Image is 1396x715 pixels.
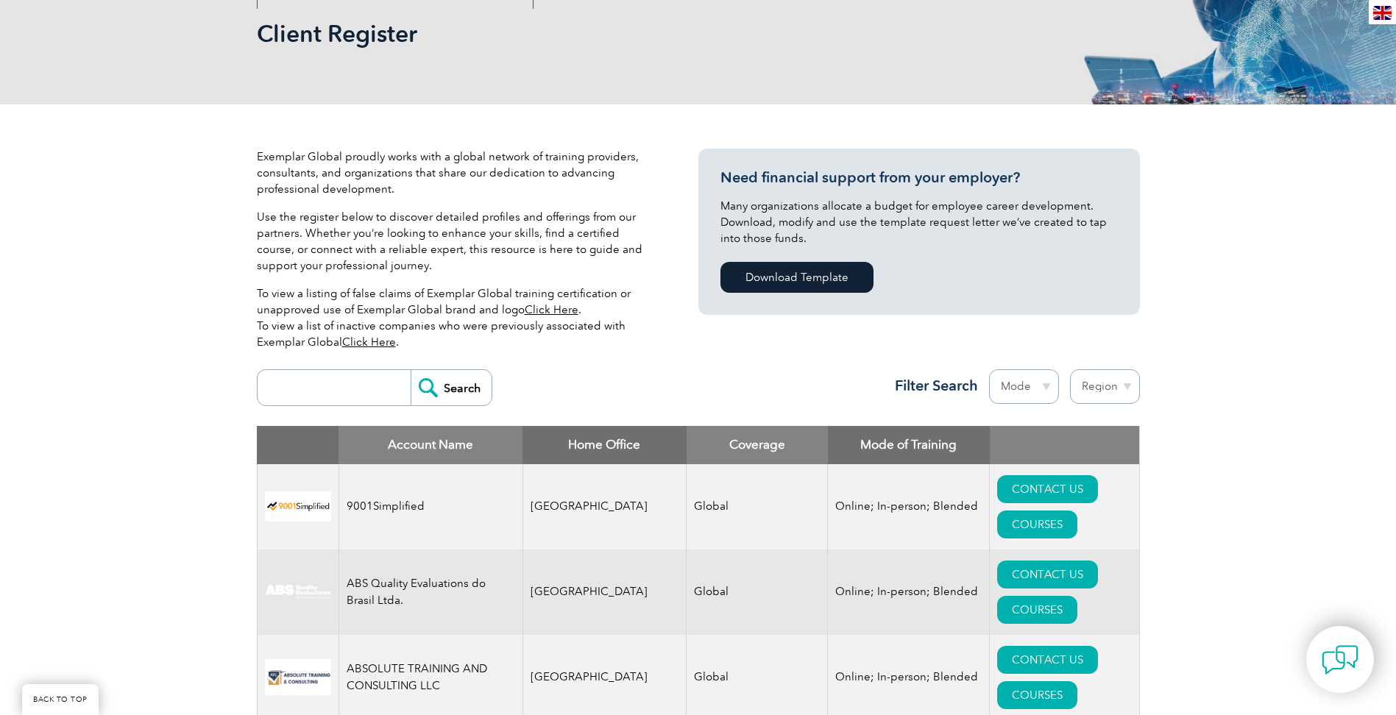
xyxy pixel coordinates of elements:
td: [GEOGRAPHIC_DATA] [522,464,687,549]
img: contact-chat.png [1322,641,1358,678]
img: 16e092f6-eadd-ed11-a7c6-00224814fd52-logo.png [265,659,331,695]
td: ABS Quality Evaluations do Brasil Ltda. [339,549,522,635]
p: Use the register below to discover detailed profiles and offerings from our partners. Whether you... [257,209,654,274]
p: Exemplar Global proudly works with a global network of training providers, consultants, and organ... [257,149,654,197]
a: Download Template [720,262,874,293]
a: BACK TO TOP [22,684,99,715]
h2: Client Register [257,22,875,46]
a: CONTACT US [997,646,1098,674]
a: COURSES [997,511,1077,538]
a: COURSES [997,681,1077,709]
td: [GEOGRAPHIC_DATA] [522,549,687,635]
td: 9001Simplified [339,464,522,549]
a: CONTACT US [997,561,1098,588]
img: en [1373,6,1392,20]
input: Search [411,370,492,405]
th: Mode of Training: activate to sort column ascending [828,426,990,464]
h3: Need financial support from your employer? [720,168,1118,187]
th: Home Office: activate to sort column ascending [522,426,687,464]
a: Click Here [525,303,578,316]
h3: Filter Search [886,377,978,395]
td: Global [687,549,828,635]
td: Global [687,464,828,549]
td: Online; In-person; Blended [828,464,990,549]
img: 37c9c059-616f-eb11-a812-002248153038-logo.png [265,491,331,522]
p: To view a listing of false claims of Exemplar Global training certification or unapproved use of ... [257,285,654,350]
img: c92924ac-d9bc-ea11-a814-000d3a79823d-logo.jpg [265,584,331,600]
td: Online; In-person; Blended [828,549,990,635]
a: Click Here [342,335,396,349]
th: : activate to sort column ascending [990,426,1139,464]
th: Coverage: activate to sort column ascending [687,426,828,464]
th: Account Name: activate to sort column descending [339,426,522,464]
a: CONTACT US [997,475,1098,503]
p: Many organizations allocate a budget for employee career development. Download, modify and use th... [720,198,1118,246]
a: COURSES [997,596,1077,624]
